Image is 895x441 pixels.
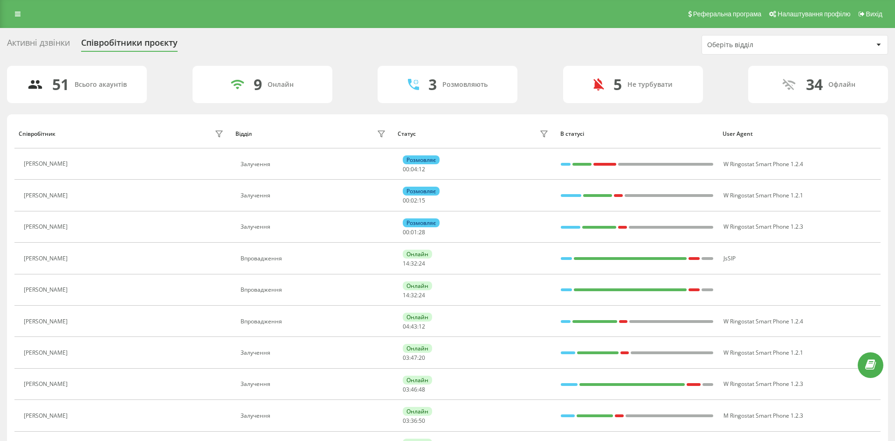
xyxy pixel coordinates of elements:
[442,81,488,89] div: Розмовляють
[403,291,409,299] span: 14
[241,381,388,387] div: Залучення
[403,385,409,393] span: 03
[411,291,417,299] span: 32
[627,81,673,89] div: Не турбувати
[419,259,425,267] span: 24
[254,76,262,93] div: 9
[778,10,850,18] span: Налаштування профілю
[419,228,425,236] span: 28
[403,355,425,361] div: : :
[411,354,417,362] span: 47
[268,81,294,89] div: Онлайн
[723,254,736,262] span: JsSIP
[403,165,409,173] span: 00
[411,322,417,330] span: 43
[241,192,388,199] div: Залучення
[723,380,803,388] span: W Ringostat Smart Phone 1.2.3
[403,197,425,204] div: : :
[707,41,819,49] div: Оберіть відділ
[403,407,432,416] div: Онлайн
[24,287,70,293] div: [PERSON_NAME]
[723,191,803,199] span: W Ringostat Smart Phone 1.2.1
[560,131,714,137] div: В статусі
[403,259,409,267] span: 14
[403,281,432,290] div: Онлайн
[866,10,882,18] span: Вихід
[235,131,252,137] div: Відділ
[241,161,388,168] div: Залучення
[403,229,425,236] div: : :
[419,291,425,299] span: 24
[24,192,70,199] div: [PERSON_NAME]
[723,317,803,325] span: W Ringostat Smart Phone 1.2.4
[723,412,803,420] span: M Ringostat Smart Phone 1.2.3
[24,224,70,230] div: [PERSON_NAME]
[403,166,425,173] div: : :
[723,160,803,168] span: W Ringostat Smart Phone 1.2.4
[419,196,425,204] span: 15
[403,187,440,196] div: Розмовляє
[24,255,70,262] div: [PERSON_NAME]
[428,76,437,93] div: 3
[24,413,70,419] div: [PERSON_NAME]
[403,196,409,204] span: 00
[411,259,417,267] span: 32
[403,386,425,393] div: : :
[81,38,178,52] div: Співробітники проєкту
[403,218,440,227] div: Розмовляє
[723,131,876,137] div: User Agent
[403,417,409,425] span: 03
[241,350,388,356] div: Залучення
[398,131,416,137] div: Статус
[403,292,425,299] div: : :
[241,413,388,419] div: Залучення
[403,322,409,330] span: 04
[241,255,388,262] div: Впровадження
[411,228,417,236] span: 01
[403,155,440,164] div: Розмовляє
[52,76,69,93] div: 51
[403,354,409,362] span: 03
[24,161,70,167] div: [PERSON_NAME]
[419,417,425,425] span: 50
[7,38,70,52] div: Активні дзвінки
[24,381,70,387] div: [PERSON_NAME]
[723,349,803,357] span: W Ringostat Smart Phone 1.2.1
[75,81,127,89] div: Всього акаунтів
[411,385,417,393] span: 46
[403,323,425,330] div: : :
[241,224,388,230] div: Залучення
[403,313,432,322] div: Онлайн
[723,223,803,231] span: W Ringostat Smart Phone 1.2.3
[403,260,425,267] div: : :
[403,250,432,259] div: Онлайн
[24,350,70,356] div: [PERSON_NAME]
[411,417,417,425] span: 36
[241,318,388,325] div: Впровадження
[419,322,425,330] span: 12
[828,81,855,89] div: Офлайн
[693,10,762,18] span: Реферальна програма
[403,376,432,385] div: Онлайн
[411,165,417,173] span: 04
[419,385,425,393] span: 48
[403,418,425,424] div: : :
[19,131,55,137] div: Співробітник
[241,287,388,293] div: Впровадження
[419,354,425,362] span: 20
[403,344,432,353] div: Онлайн
[403,228,409,236] span: 00
[806,76,823,93] div: 34
[613,76,622,93] div: 5
[411,196,417,204] span: 02
[419,165,425,173] span: 12
[24,318,70,325] div: [PERSON_NAME]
